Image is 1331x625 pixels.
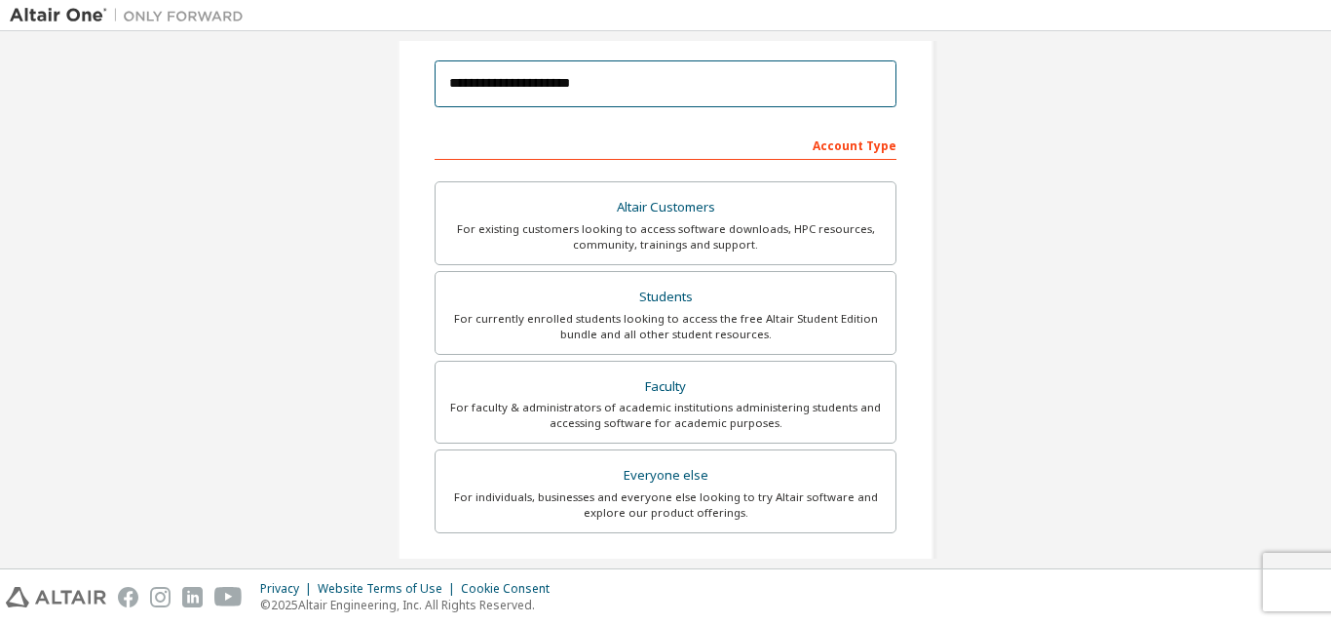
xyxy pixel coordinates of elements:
[435,129,896,160] div: Account Type
[260,597,561,613] p: © 2025 Altair Engineering, Inc. All Rights Reserved.
[447,194,884,221] div: Altair Customers
[318,581,461,597] div: Website Terms of Use
[447,284,884,311] div: Students
[118,587,138,607] img: facebook.svg
[182,587,203,607] img: linkedin.svg
[10,6,253,25] img: Altair One
[447,373,884,401] div: Faculty
[260,581,318,597] div: Privacy
[150,587,171,607] img: instagram.svg
[447,311,884,342] div: For currently enrolled students looking to access the free Altair Student Edition bundle and all ...
[214,587,243,607] img: youtube.svg
[447,400,884,431] div: For faculty & administrators of academic institutions administering students and accessing softwa...
[6,587,106,607] img: altair_logo.svg
[447,221,884,253] div: For existing customers looking to access software downloads, HPC resources, community, trainings ...
[461,581,561,597] div: Cookie Consent
[447,489,884,521] div: For individuals, businesses and everyone else looking to try Altair software and explore our prod...
[447,462,884,489] div: Everyone else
